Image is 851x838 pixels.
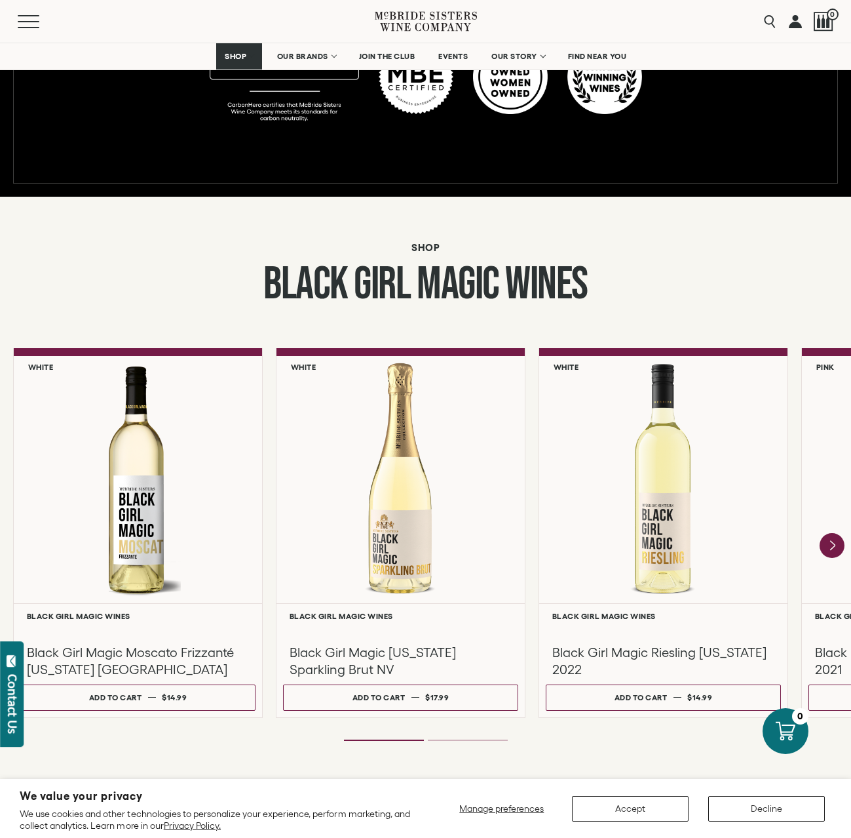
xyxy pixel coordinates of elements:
a: White Black Girl Magic California Sparkling Brut Black Girl Magic Wines Black Girl Magic [US_STAT... [276,348,525,718]
li: Page dot 2 [428,740,508,741]
span: 0 [827,9,839,20]
h6: Black Girl Magic Wines [27,612,249,620]
h6: Black Girl Magic Wines [552,612,774,620]
div: Add to cart [615,688,668,707]
span: OUR STORY [491,52,537,61]
span: $14.99 [162,693,187,702]
span: JOIN THE CLUB [359,52,415,61]
h2: We value your privacy [20,791,411,802]
button: Mobile Menu Trigger [18,15,65,28]
span: Manage preferences [459,803,544,814]
h6: Pink [816,363,835,371]
a: White Black Girl Magic Moscato Frizzanté California NV Black Girl Magic Wines Black Girl Magic Mo... [13,348,263,718]
span: SHOP [225,52,247,61]
a: OUR STORY [483,43,553,70]
a: SHOP [216,43,262,70]
span: Wines [505,257,588,312]
div: Add to cart [352,688,406,707]
span: FIND NEAR YOU [568,52,627,61]
button: Add to cart $14.99 [546,685,781,711]
div: Add to cart [89,688,142,707]
p: We use cookies and other technologies to personalize your experience, perform marketing, and coll... [20,808,411,831]
a: JOIN THE CLUB [350,43,424,70]
h6: Black Girl Magic Wines [290,612,512,620]
a: White Black Girl Magic Riesling California Black Girl Magic Wines Black Girl Magic Riesling [US_S... [539,348,788,718]
button: Add to cart $14.99 [20,685,255,711]
span: EVENTS [438,52,468,61]
span: OUR BRANDS [277,52,328,61]
h3: Black Girl Magic Moscato Frizzanté [US_STATE] [GEOGRAPHIC_DATA] [27,644,249,678]
button: Accept [572,796,689,822]
span: $14.99 [687,693,712,702]
span: $17.99 [425,693,449,702]
h3: Black Girl Magic Riesling [US_STATE] 2022 [552,644,774,678]
a: EVENTS [430,43,476,70]
a: FIND NEAR YOU [559,43,635,70]
span: Black [263,257,348,312]
div: 0 [792,708,808,725]
button: Next [820,533,844,558]
h6: White [28,363,53,371]
div: Contact Us [6,674,19,734]
a: Privacy Policy. [164,820,221,831]
span: Girl [354,257,410,312]
button: Decline [708,796,825,822]
button: Manage preferences [451,796,552,822]
a: OUR BRANDS [269,43,344,70]
li: Page dot 1 [344,740,424,741]
h6: White [554,363,579,371]
h6: White [291,363,316,371]
button: Add to cart $17.99 [283,685,518,711]
span: Magic [417,257,499,312]
h3: Black Girl Magic [US_STATE] Sparkling Brut NV [290,644,512,678]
